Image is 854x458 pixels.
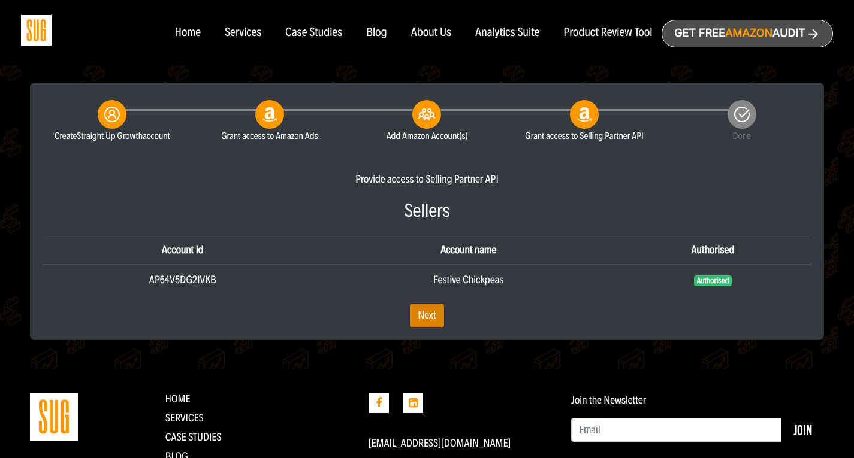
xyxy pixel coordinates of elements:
[30,393,78,441] img: Straight Up Growth
[285,26,342,40] a: Case Studies
[200,129,340,143] small: Grant access to Amazon Ads
[571,394,646,406] label: Join the Newsletter
[43,201,811,221] h3: Sellers
[77,130,143,141] span: Straight Up Growth
[21,15,52,46] img: Sug
[475,26,539,40] a: Analytics Suite
[781,418,824,442] button: Join
[614,235,811,265] th: Authorised
[357,129,497,143] small: Add Amazon Account(s)
[694,275,732,286] span: Authorised
[369,436,511,450] a: [EMAIL_ADDRESS][DOMAIN_NAME]
[366,26,387,40] a: Blog
[43,172,811,186] div: Provide access to Selling Partner API
[662,20,833,47] a: Get freeAmazonAudit
[672,129,811,143] small: Done
[165,430,222,444] a: CASE STUDIES
[571,418,782,442] input: Email
[323,265,614,294] td: Festive Chickpeas
[725,27,772,40] span: Amazon
[43,129,182,143] small: Create account
[563,26,652,40] a: Product Review Tool
[515,129,654,143] small: Grant access to Selling Partner API
[410,304,444,327] a: Next
[165,392,191,405] a: Home
[165,411,204,424] a: Services
[323,235,614,265] th: Account name
[225,26,261,40] a: Services
[174,26,200,40] a: Home
[43,265,323,294] td: AP64V5DG2IVKB
[411,26,452,40] a: About Us
[43,235,323,265] th: Account id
